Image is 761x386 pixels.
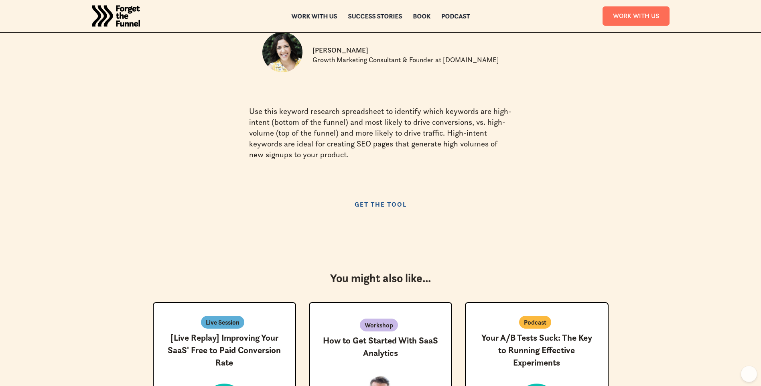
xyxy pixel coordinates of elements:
[323,335,438,360] h3: How to Get Started With SaaS Analytics
[603,6,670,25] a: Work With Us
[365,320,393,330] p: Workshop
[249,106,512,160] p: Use this keyword research spreadsheet to identify which keywords are high-intent (bottom of the f...
[166,332,282,369] h3: [Live Replay] Improving Your SaaS' Free to Paid Conversion Rate
[347,196,415,212] a: Get the Tool
[413,13,430,19] a: Book
[479,332,595,369] h3: Your A/B Tests Suck: The Key to Running Effective Experiments
[313,46,368,55] p: [PERSON_NAME]
[441,13,470,19] a: Podcast
[348,13,402,19] a: Success Stories
[291,13,337,19] a: Work with us
[206,317,239,327] p: Live Session
[524,317,546,327] p: Podcast
[313,55,499,65] p: Growth Marketing Consultant & Founder at [DOMAIN_NAME]
[228,270,533,286] h3: You might also like...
